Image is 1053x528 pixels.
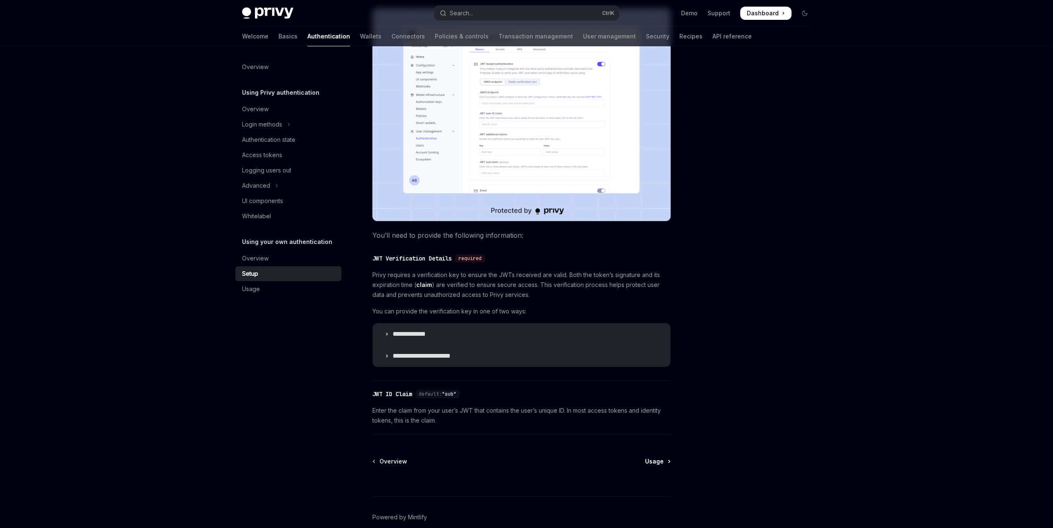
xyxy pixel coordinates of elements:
[373,457,407,466] a: Overview
[372,229,671,241] span: You’ll need to provide the following information:
[372,8,671,221] img: JWT-based auth
[235,102,341,117] a: Overview
[435,26,489,46] a: Policies & controls
[372,390,412,398] div: JWT ID Claim
[242,26,269,46] a: Welcome
[798,7,811,20] button: Toggle dark mode
[235,163,341,178] a: Logging users out
[450,8,473,18] div: Search...
[645,457,664,466] span: Usage
[379,457,407,466] span: Overview
[242,211,271,221] div: Whitelabel
[242,181,270,191] div: Advanced
[242,253,269,263] div: Overview
[602,10,614,17] span: Ctrl K
[747,9,779,17] span: Dashboard
[645,457,670,466] a: Usage
[455,254,485,263] div: required
[235,132,341,147] a: Authentication state
[372,306,671,316] span: You can provide the verification key in one of two ways:
[242,7,293,19] img: dark logo
[235,266,341,281] a: Setup
[235,194,341,208] a: UI components
[242,62,269,72] div: Overview
[235,209,341,224] a: Whitelabel
[391,26,425,46] a: Connectors
[307,26,350,46] a: Authentication
[242,284,260,294] div: Usage
[242,104,269,114] div: Overview
[242,150,282,160] div: Access tokens
[681,9,698,17] a: Demo
[235,282,341,296] a: Usage
[372,406,671,425] span: Enter the claim from your user’s JWT that contains the user’s unique ID. In most access tokens an...
[235,178,341,193] button: Toggle Advanced section
[242,119,282,129] div: Login methods
[434,6,619,21] button: Open search
[372,254,452,263] div: JWT Verification Details
[712,26,752,46] a: API reference
[416,281,432,289] a: claim
[278,26,297,46] a: Basics
[499,26,573,46] a: Transaction management
[242,165,291,175] div: Logging users out
[242,237,332,247] h5: Using your own authentication
[235,148,341,162] a: Access tokens
[235,117,341,132] button: Toggle Login methods section
[583,26,636,46] a: User management
[372,513,427,521] a: Powered by Mintlify
[242,196,283,206] div: UI components
[242,88,319,98] h5: Using Privy authentication
[646,26,669,46] a: Security
[708,9,730,17] a: Support
[242,135,295,145] div: Authentication state
[372,270,671,300] span: Privy requires a verification key to ensure the JWTs received are valid. Both the token’s signatu...
[235,60,341,74] a: Overview
[360,26,381,46] a: Wallets
[419,391,442,397] span: default:
[442,391,456,397] span: "sub"
[679,26,703,46] a: Recipes
[242,269,258,279] div: Setup
[235,251,341,266] a: Overview
[740,7,792,20] a: Dashboard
